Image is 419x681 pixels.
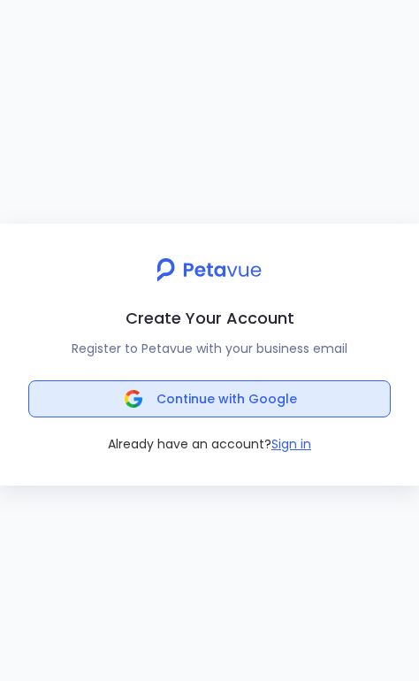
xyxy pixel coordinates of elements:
button: Sign in [271,435,311,454]
p: Register to Petavue with your business email [14,338,405,359]
span: Already have an account? [108,435,271,453]
h2: Create Your Account [14,305,405,331]
button: Continue with Google [28,380,391,417]
img: petavue logo [145,249,273,291]
span: Continue with Google [156,390,297,408]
